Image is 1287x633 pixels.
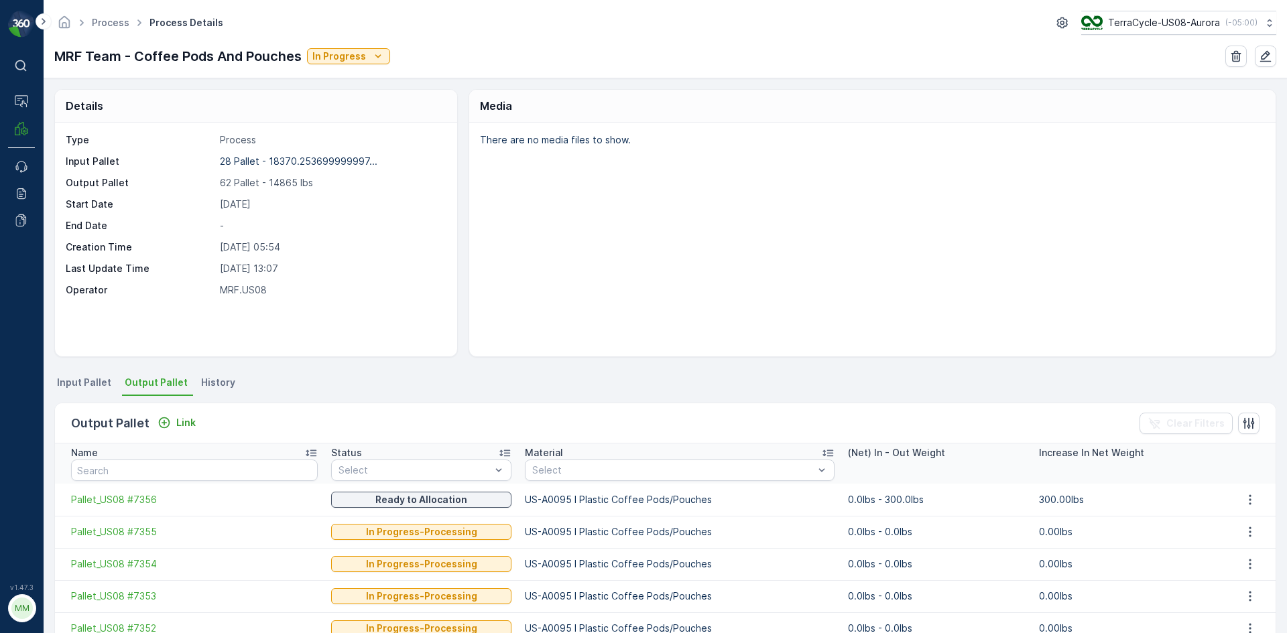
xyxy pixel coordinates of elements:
button: TerraCycle-US08-Aurora(-05:00) [1081,11,1276,35]
p: Material [525,446,563,460]
p: In Progress-Processing [366,589,477,603]
p: Type [66,133,214,147]
p: [DATE] 05:54 [220,240,443,254]
td: 0.0lbs - 0.0lbs [841,516,1032,548]
p: Output Pallet [71,414,149,433]
p: Status [331,446,362,460]
a: Homepage [57,20,72,31]
span: v 1.47.3 [8,583,35,591]
a: Pallet_US08 #7356 [71,493,318,506]
p: Operator [66,283,214,297]
a: Pallet_US08 #7354 [71,557,318,571]
td: US-A0095 I Plastic Coffee Pods/Pouches [518,516,841,548]
img: image_ci7OI47.png [1081,15,1103,30]
p: End Date [66,219,214,232]
button: Link [152,415,201,431]
p: MRF Team - Coffee Pods And Pouches [54,46,302,66]
span: Input Pallet [57,376,111,389]
p: (Net) In - Out Weight [848,446,945,460]
td: US-A0095 I Plastic Coffee Pods/Pouches [518,548,841,580]
td: US-A0095 I Plastic Coffee Pods/Pouches [518,580,841,612]
div: MM [11,597,33,619]
a: Pallet_US08 #7355 [71,525,318,539]
td: 300.00lbs [1032,484,1223,516]
p: Increase In Net Weight [1039,446,1144,460]
td: 0.00lbs [1032,516,1223,548]
td: 0.00lbs [1032,580,1223,612]
a: Pallet_US08 #7353 [71,589,318,603]
button: Clear Filters [1140,413,1233,434]
p: Ready to Allocation [375,493,467,506]
p: [DATE] [220,198,443,211]
td: 0.0lbs - 0.0lbs [841,580,1032,612]
button: In Progress-Processing [331,556,511,572]
p: Media [480,98,512,114]
span: History [201,376,235,389]
p: In Progress [312,50,366,63]
p: Name [71,446,98,460]
td: US-A0095 I Plastic Coffee Pods/Pouches [518,484,841,516]
p: Start Date [66,198,214,211]
p: Creation Time [66,240,214,254]
p: - [220,219,443,232]
button: In Progress-Processing [331,588,511,604]
button: In Progress [307,48,390,64]
p: Select [339,464,490,477]
p: In Progress-Processing [366,557,477,571]
p: 28 Pallet - 18370.253699999997... [220,155,377,167]
img: logo [8,11,35,38]
p: In Progress-Processing [366,525,477,539]
p: 62 Pallet - 14865 lbs [220,176,443,190]
p: Input Pallet [66,155,214,168]
p: Clear Filters [1166,417,1225,430]
p: Select [532,464,814,477]
p: ( -05:00 ) [1225,17,1258,28]
p: Process [220,133,443,147]
p: Details [66,98,103,114]
td: 0.00lbs [1032,548,1223,580]
p: TerraCycle-US08-Aurora [1108,16,1220,29]
button: In Progress-Processing [331,524,511,540]
p: Link [176,416,196,429]
p: [DATE] 13:07 [220,262,443,275]
p: MRF.US08 [220,283,443,297]
p: There are no media files to show. [480,133,1262,147]
button: Ready to Allocation [331,492,511,508]
span: Output Pallet [125,376,188,389]
a: Process [92,17,129,28]
span: Process Details [147,16,226,29]
p: Last Update Time [66,262,214,275]
td: 0.0lbs - 0.0lbs [841,548,1032,580]
td: 0.0lbs - 300.0lbs [841,484,1032,516]
input: Search [71,460,318,481]
button: MM [8,594,35,622]
p: Output Pallet [66,176,214,190]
